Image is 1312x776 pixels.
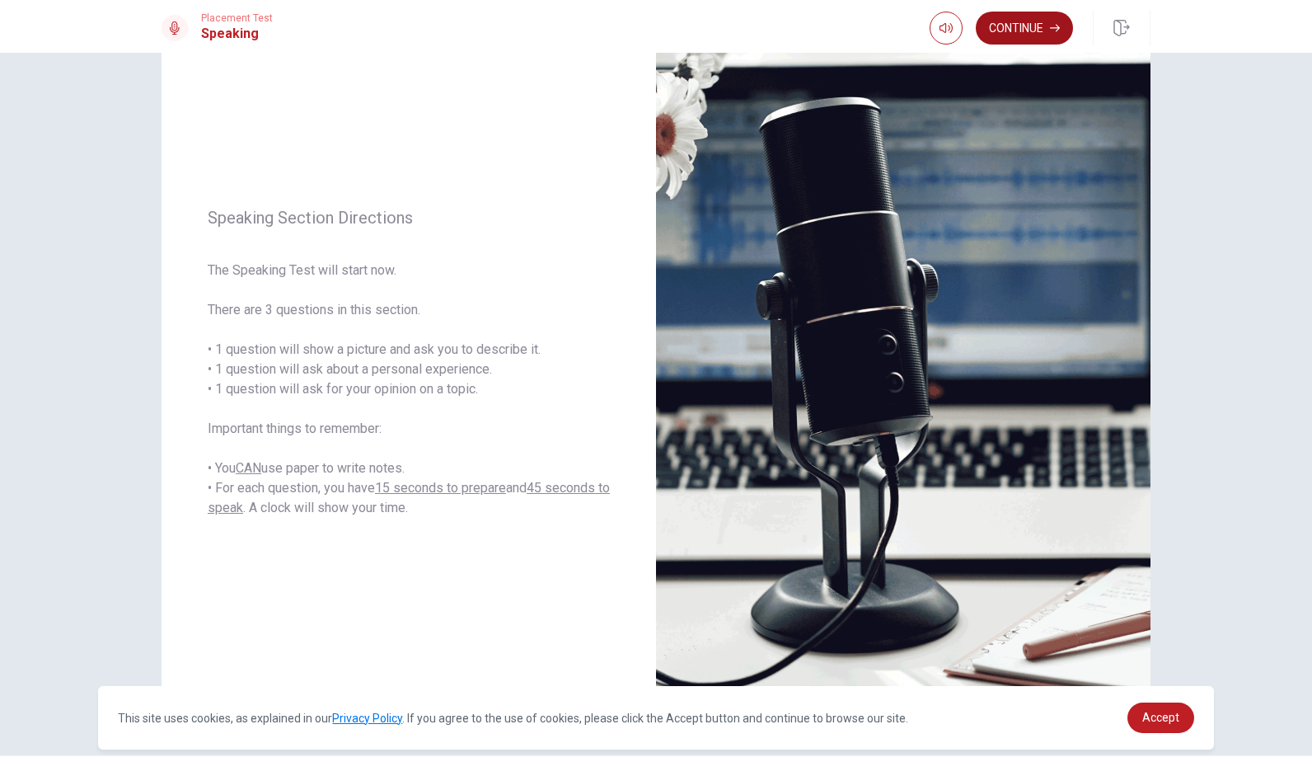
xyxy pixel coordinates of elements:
span: This site uses cookies, as explained in our . If you agree to the use of cookies, please click th... [118,712,908,725]
u: 15 seconds to prepare [375,480,506,496]
a: Privacy Policy [332,712,402,725]
button: Continue [976,12,1073,45]
span: Placement Test [201,12,273,24]
span: Speaking Section Directions [208,208,610,228]
u: CAN [236,460,261,476]
div: cookieconsent [98,686,1213,750]
img: speaking intro [656,3,1150,722]
h1: Speaking [201,24,273,44]
a: dismiss cookie message [1127,703,1194,733]
span: The Speaking Test will start now. There are 3 questions in this section. • 1 question will show a... [208,261,610,518]
span: Accept [1142,711,1179,724]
